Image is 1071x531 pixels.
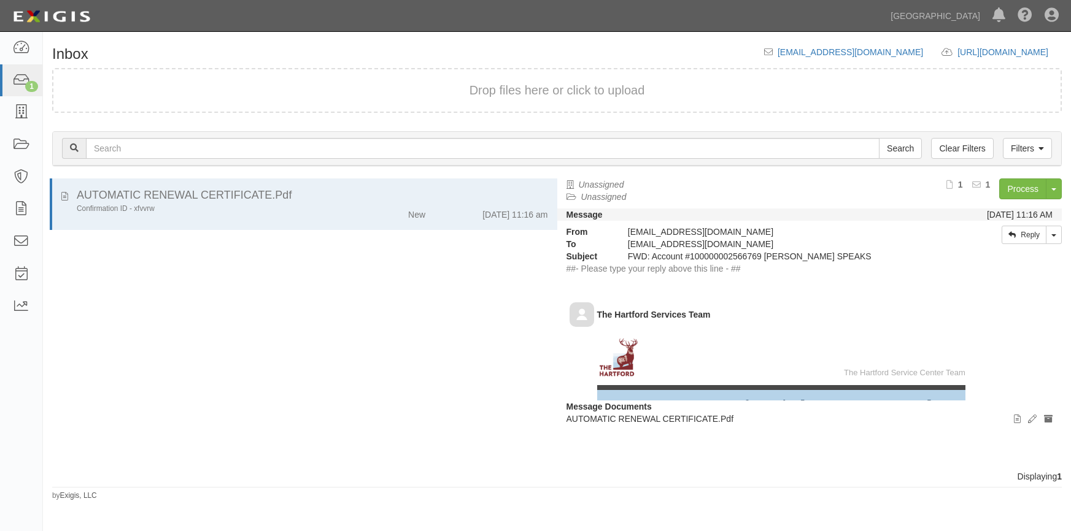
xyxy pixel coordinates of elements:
button: Drop files here or click to upload [470,82,645,99]
small: by [52,491,97,501]
div: AUTOMATIC RENEWAL CERTIFICATE.Pdf [77,188,548,204]
div: 1 [25,81,38,92]
div: FWD: Account #100000002566769 BUTTERFIELD SPEAKS [619,250,927,262]
img: logo-5460c22ac91f19d4615b14bd174203de0afe785f0fc80cf4dbbc73dc1793850b.png [9,6,94,28]
a: [GEOGRAPHIC_DATA] [884,4,986,28]
h1: Inbox [52,46,88,62]
span: ##- Please type your reply above this line - ## [566,264,741,273]
b: 1 [986,180,991,189]
i: View [1014,415,1021,424]
div: [EMAIL_ADDRESS][DOMAIN_NAME] [619,226,927,238]
strong: Message Documents [566,402,652,411]
b: 1 [1057,472,1062,481]
b: The Hartford Services Team [597,310,711,319]
td: The Hartford Service Center Team [640,367,965,379]
div: [DATE] 11:16 AM [987,208,1053,221]
i: Edit document [1028,415,1037,424]
a: Unassigned [579,180,624,189]
a: Exigis, LLC [60,491,97,500]
a: Reply [1002,226,1046,244]
b: 1 [958,180,963,189]
input: Search [879,138,922,159]
strong: From [557,226,619,238]
div: inbox@sbh.complianz.com [619,238,927,250]
div: Displaying [43,470,1071,483]
a: Process [999,178,1046,199]
input: Search [86,138,880,159]
i: Archive document [1044,415,1053,424]
i: Help Center - Complianz [1018,9,1032,23]
img: The Hartford [597,336,640,379]
a: [EMAIL_ADDRESS][DOMAIN_NAME] [778,47,923,57]
img: default-avatar-80.png [570,302,594,327]
a: Filters [1003,138,1052,159]
a: [URL][DOMAIN_NAME] [957,47,1062,57]
td: An Important Message from The [GEOGRAPHIC_DATA] [609,396,953,414]
div: New [408,204,425,221]
strong: To [557,238,619,250]
a: Unassigned [581,192,627,202]
div: [DATE] 11:16 am [482,204,547,221]
a: Clear Filters [931,138,993,159]
p: AUTOMATIC RENEWAL CERTIFICATE.Pdf [566,413,1053,425]
div: Confirmation ID - xfvvrw [77,204,344,214]
strong: Message [566,210,603,220]
strong: Subject [557,250,619,262]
